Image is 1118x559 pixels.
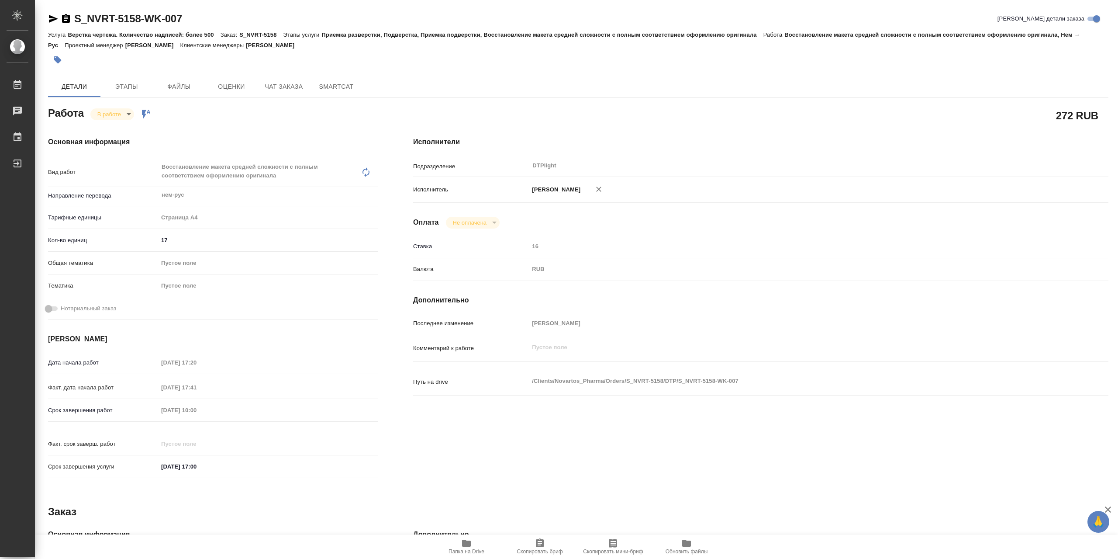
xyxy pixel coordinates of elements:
h4: Оплата [413,217,439,228]
span: Обновить файлы [666,549,708,555]
div: В работе [446,217,500,229]
button: Скопировать мини-бриф [576,535,650,559]
button: Добавить тэг [48,50,67,69]
p: Клиентские менеджеры [180,42,246,49]
p: Последнее изменение [413,319,529,328]
div: Пустое поле [161,281,368,290]
input: Пустое поле [529,240,1050,253]
input: ✎ Введи что-нибудь [158,460,235,473]
span: Нотариальный заказ [61,304,116,313]
input: Пустое поле [158,404,235,417]
p: Ставка [413,242,529,251]
div: Пустое поле [158,256,378,271]
input: Пустое поле [158,437,235,450]
div: Пустое поле [161,259,368,267]
p: Вид работ [48,168,158,177]
p: Факт. срок заверш. работ [48,440,158,448]
button: Обновить файлы [650,535,723,559]
h2: Работа [48,104,84,120]
span: 🙏 [1091,513,1106,531]
span: [PERSON_NAME] детали заказа [997,14,1084,23]
p: Этапы услуги [283,31,322,38]
p: Комментарий к работе [413,344,529,353]
button: Скопировать ссылку для ЯМессенджера [48,14,59,24]
h2: 272 RUB [1056,108,1098,123]
p: Дата начала работ [48,358,158,367]
button: 🙏 [1087,511,1109,533]
p: Срок завершения работ [48,406,158,415]
p: S_NVRT-5158 [239,31,283,38]
p: Работа [763,31,785,38]
p: Путь на drive [413,378,529,386]
p: Заказ: [221,31,239,38]
input: Пустое поле [158,356,235,369]
p: Валюта [413,265,529,274]
span: Скопировать мини-бриф [583,549,643,555]
input: ✎ Введи что-нибудь [158,234,378,247]
a: S_NVRT-5158-WK-007 [74,13,182,24]
input: Пустое поле [529,317,1050,330]
textarea: /Clients/Novartos_Pharma/Orders/S_NVRT-5158/DTP/S_NVRT-5158-WK-007 [529,374,1050,389]
span: Папка на Drive [449,549,484,555]
h4: Исполнители [413,137,1108,147]
button: Скопировать ссылку [61,14,71,24]
button: Не оплачена [450,219,489,226]
span: Чат заказа [263,81,305,92]
h4: Основная информация [48,137,378,147]
h4: Дополнительно [413,529,1108,540]
button: В работе [95,111,124,118]
p: Тематика [48,281,158,290]
span: Оценки [210,81,252,92]
p: Тарифные единицы [48,213,158,222]
div: Страница А4 [158,210,378,225]
p: Направление перевода [48,191,158,200]
input: Пустое поле [158,381,235,394]
span: Скопировать бриф [517,549,562,555]
h4: [PERSON_NAME] [48,334,378,344]
p: Исполнитель [413,185,529,194]
p: Верстка чертежа. Количество надписей: более 500 [68,31,220,38]
h4: Дополнительно [413,295,1108,306]
p: [PERSON_NAME] [125,42,180,49]
h2: Заказ [48,505,76,519]
button: Удалить исполнителя [589,180,608,199]
p: Подразделение [413,162,529,171]
p: Услуга [48,31,68,38]
p: Проектный менеджер [65,42,125,49]
p: Факт. дата начала работ [48,383,158,392]
div: RUB [529,262,1050,277]
button: Скопировать бриф [503,535,576,559]
span: Файлы [158,81,200,92]
p: [PERSON_NAME] [529,185,580,194]
p: [PERSON_NAME] [246,42,301,49]
span: SmartCat [315,81,357,92]
h4: Основная информация [48,529,378,540]
p: Приемка разверстки, Подверстка, Приемка подверстки, Восстановление макета средней сложности с пол... [321,31,763,38]
button: Папка на Drive [430,535,503,559]
span: Этапы [106,81,148,92]
div: В работе [90,108,134,120]
div: Пустое поле [158,278,378,293]
p: Общая тематика [48,259,158,267]
p: Кол-во единиц [48,236,158,245]
p: Срок завершения услуги [48,462,158,471]
span: Детали [53,81,95,92]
